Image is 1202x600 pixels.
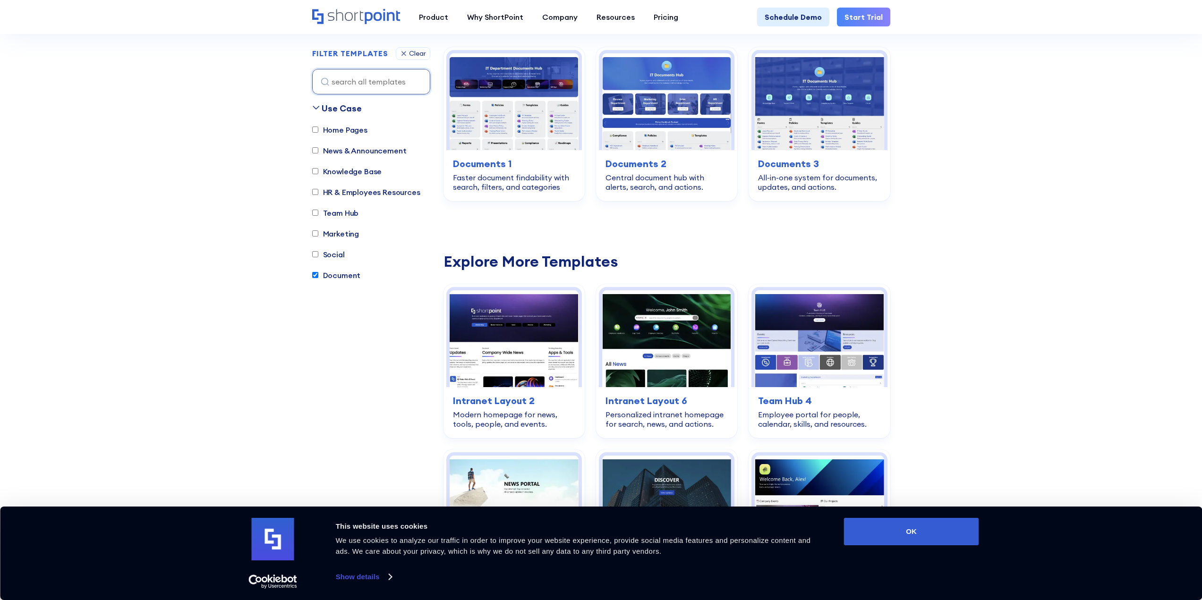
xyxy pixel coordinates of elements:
h3: Intranet Layout 6 [605,394,728,408]
img: logo [252,518,294,560]
img: Documents 2 – Document Management Template: Central document hub with alerts, search, and actions. [602,53,731,150]
h3: Documents 1 [453,157,575,171]
img: Documents 3 – Document Management System Template: All-in-one system for documents, updates, and ... [755,53,884,150]
a: Intranet Layout 2 – SharePoint Homepage Design: Modern homepage for news, tools, people, and even... [443,284,585,438]
img: News Portal 5 – Intranet Company News Template: Company news hub with events, projects, and stories. [755,456,884,552]
h3: Team Hub 4 [758,394,880,408]
a: Pricing [644,8,688,26]
div: FILTER TEMPLATES [312,50,388,58]
div: Central document hub with alerts, search, and actions. [605,173,728,192]
img: Team Hub 4 – SharePoint Employee Portal Template: Employee portal for people, calendar, skills, a... [755,290,884,387]
input: Home Pages [312,127,318,133]
button: OK [844,518,979,545]
div: Personalized intranet homepage for search, news, and actions. [605,410,728,429]
input: Document [312,272,318,279]
div: All-in-one system for documents, updates, and actions. [758,173,880,192]
div: Modern homepage for news, tools, people, and events. [453,410,575,429]
img: Intranet Layout 2 – SharePoint Homepage Design: Modern homepage for news, tools, people, and events. [450,290,579,387]
div: Clear [409,51,426,57]
a: Why ShortPoint [458,8,533,26]
label: Knowledge Base [312,166,382,177]
div: Use Case [322,102,362,115]
div: Resources [597,11,635,23]
div: Faster document findability with search, filters, and categories [453,173,575,192]
a: Documents 1 – SharePoint Document Library Template: Faster document findability with search, filt... [443,47,585,201]
input: Team Hub [312,210,318,216]
a: Home [312,9,400,25]
a: Intranet Layout 6 – SharePoint Homepage Design: Personalized intranet homepage for search, news, ... [596,284,737,438]
a: Company [533,8,587,26]
a: Usercentrics Cookiebot - opens in a new window [231,575,314,589]
label: News & Announcement [312,145,407,156]
img: News Portal 3 – SharePoint Newsletter Template: Company news hub for updates, events, and stories. [450,456,579,552]
h3: Documents 3 [758,157,880,171]
input: search all templates [312,69,430,94]
input: Social [312,252,318,258]
input: HR & Employees Resources [312,189,318,195]
label: HR & Employees Resources [312,186,420,198]
img: News Portal 4 – Intranet Feed Template: Company feed for news, events, and department updates. [602,456,731,552]
div: Why ShortPoint [467,11,523,23]
a: Documents 2 – Document Management Template: Central document hub with alerts, search, and actions... [596,47,737,201]
a: Team Hub 4 – SharePoint Employee Portal Template: Employee portal for people, calendar, skills, a... [749,284,890,438]
label: Home Pages [312,124,367,135]
label: Social [312,249,345,260]
label: Team Hub [312,207,359,219]
label: Document [312,270,361,281]
div: Company [542,11,578,23]
img: Documents 1 – SharePoint Document Library Template: Faster document findability with search, filt... [450,53,579,150]
h3: Documents 2 [605,157,728,171]
div: This website uses cookies [336,521,823,532]
input: Marketing [312,231,318,237]
div: Pricing [654,11,678,23]
a: Resources [587,8,644,26]
iframe: Chat Widget [1032,490,1202,600]
a: Schedule Demo [757,8,829,26]
a: Product [409,8,458,26]
a: Start Trial [837,8,890,26]
a: Documents 3 – Document Management System Template: All-in-one system for documents, updates, and ... [749,47,890,201]
div: Product [419,11,448,23]
span: We use cookies to analyze our traffic in order to improve your website experience, provide social... [336,536,811,555]
div: Employee portal for people, calendar, skills, and resources. [758,410,880,429]
input: News & Announcement [312,148,318,154]
div: Explore More Templates [443,254,890,269]
label: Marketing [312,228,359,239]
h3: Intranet Layout 2 [453,394,575,408]
a: Show details [336,570,392,584]
input: Knowledge Base [312,169,318,175]
img: Intranet Layout 6 – SharePoint Homepage Design: Personalized intranet homepage for search, news, ... [602,290,731,387]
